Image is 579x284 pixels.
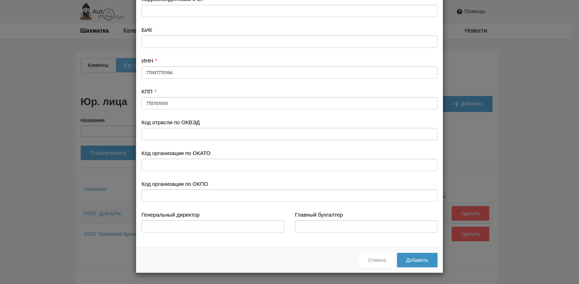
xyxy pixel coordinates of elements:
button: Отмена [359,253,395,267]
label: Генеральный директор [141,211,200,218]
label: Код организации по ОКАТО [141,149,211,157]
label: Код организации по ОКПО [141,180,208,188]
button: Добавить [397,253,438,267]
label: БИК [141,26,152,34]
label: Код отрасли по ОКВЭД [141,118,200,126]
label: ИНН [141,57,153,64]
label: КПП [141,88,152,95]
label: Главный бухгалтер [295,211,343,218]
